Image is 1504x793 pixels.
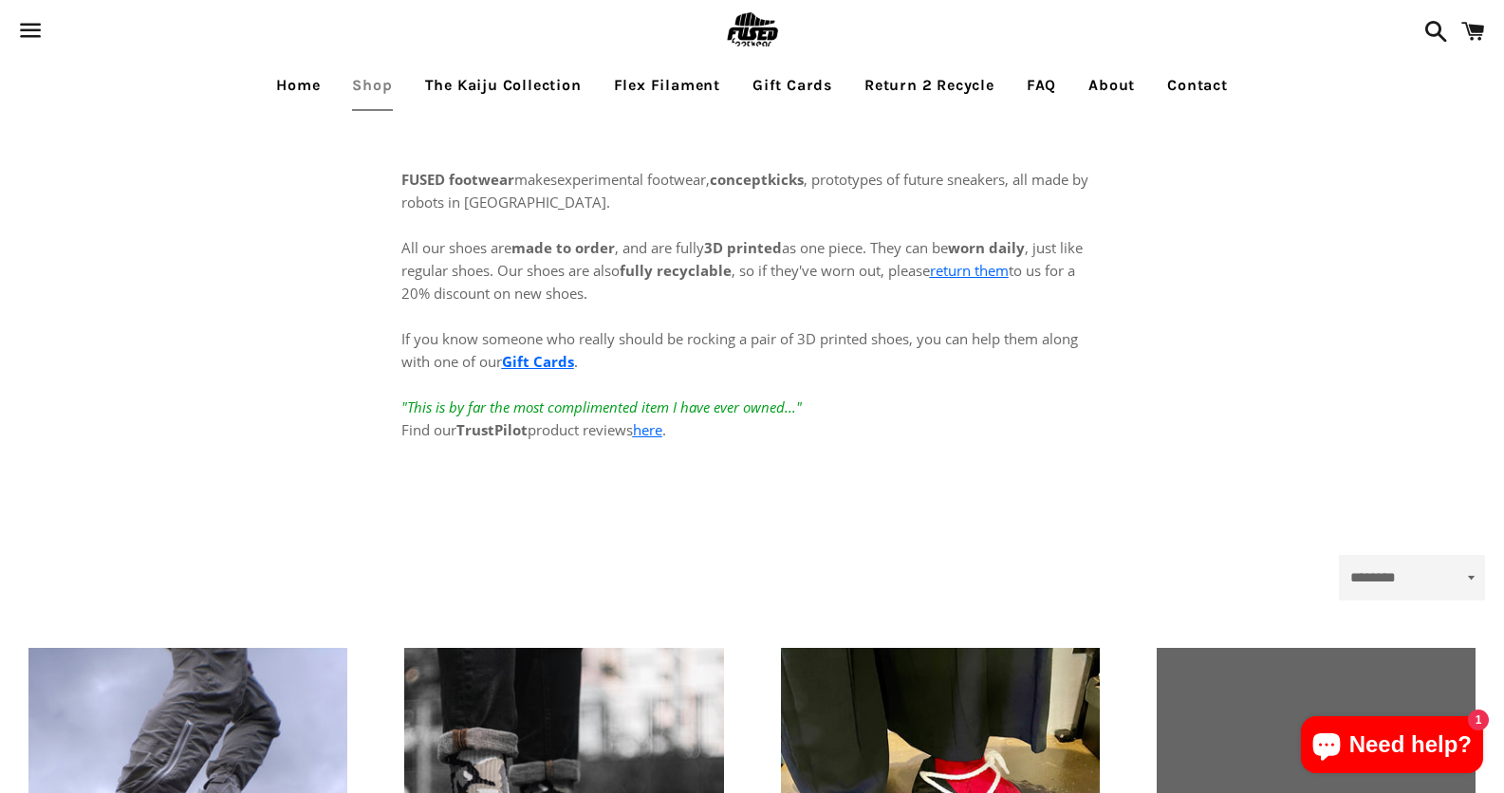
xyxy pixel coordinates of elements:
[401,397,802,416] em: "This is by far the most complimented item I have ever owned..."
[262,62,334,109] a: Home
[502,352,574,371] a: Gift Cards
[1012,62,1070,109] a: FAQ
[930,261,1009,280] a: return them
[401,170,557,189] span: makes
[411,62,596,109] a: The Kaiju Collection
[704,238,782,257] strong: 3D printed
[401,213,1104,441] p: All our shoes are , and are fully as one piece. They can be , just like regular shoes. Our shoes ...
[850,62,1009,109] a: Return 2 Recycle
[710,170,804,189] strong: conceptkicks
[633,420,662,439] a: here
[456,420,528,439] strong: TrustPilot
[1153,62,1242,109] a: Contact
[1074,62,1149,109] a: About
[600,62,734,109] a: Flex Filament
[338,62,406,109] a: Shop
[620,261,732,280] strong: fully recyclable
[401,170,1088,212] span: experimental footwear, , prototypes of future sneakers, all made by robots in [GEOGRAPHIC_DATA].
[511,238,615,257] strong: made to order
[401,170,514,189] strong: FUSED footwear
[738,62,846,109] a: Gift Cards
[1295,716,1489,778] inbox-online-store-chat: Shopify online store chat
[948,238,1025,257] strong: worn daily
